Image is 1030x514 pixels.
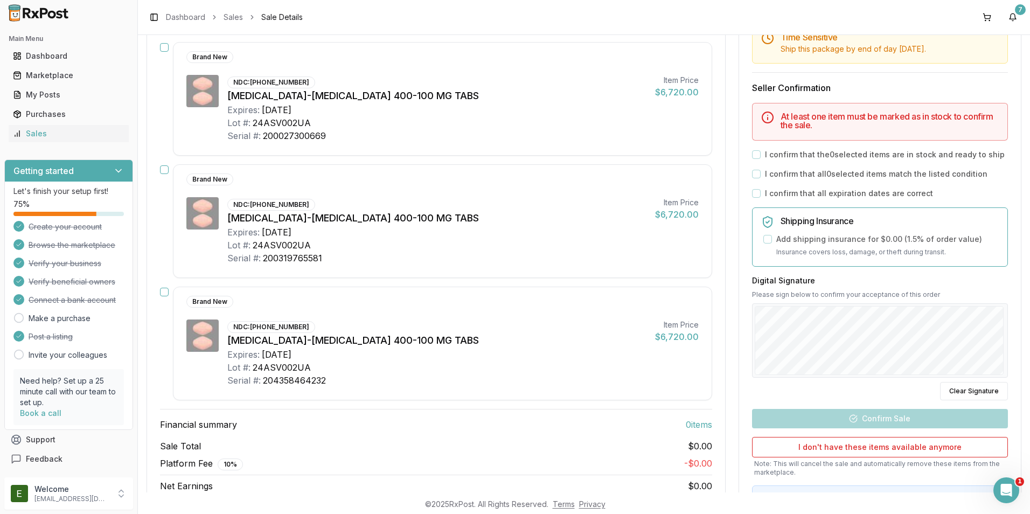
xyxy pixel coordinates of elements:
[227,103,260,116] div: Expires:
[227,77,315,88] div: NDC: [PHONE_NUMBER]
[20,376,117,408] p: Need help? Set up a 25 minute call with our team to set up.
[9,66,129,85] a: Marketplace
[261,12,303,23] span: Sale Details
[1004,9,1021,26] button: 7
[13,51,124,61] div: Dashboard
[940,382,1008,400] button: Clear Signature
[4,47,133,65] button: Dashboard
[186,173,233,185] div: Brand New
[186,51,233,63] div: Brand New
[227,348,260,361] div: Expires:
[776,234,982,245] label: Add shipping insurance for $0.00 ( 1.5 % of order value)
[20,408,61,418] a: Book a call
[684,458,712,469] span: - $0.00
[29,313,91,324] a: Make a purchase
[13,89,124,100] div: My Posts
[253,239,311,252] div: 24ASV002UA
[4,106,133,123] button: Purchases
[29,331,73,342] span: Post a listing
[4,86,133,103] button: My Posts
[579,499,606,509] a: Privacy
[34,495,109,503] p: [EMAIL_ADDRESS][DOMAIN_NAME]
[166,12,303,23] nav: breadcrumb
[1015,4,1026,15] div: 7
[29,276,115,287] span: Verify beneficial owners
[253,361,311,374] div: 24ASV002UA
[4,449,133,469] button: Feedback
[227,374,261,387] div: Serial #:
[166,12,205,23] a: Dashboard
[655,208,699,221] div: $6,720.00
[262,348,291,361] div: [DATE]
[553,499,575,509] a: Terms
[227,88,646,103] div: [MEDICAL_DATA]-[MEDICAL_DATA] 400-100 MG TABS
[655,75,699,86] div: Item Price
[9,34,129,43] h2: Main Menu
[263,252,322,265] div: 200319765581
[13,186,124,197] p: Let's finish your setup first!
[227,116,250,129] div: Lot #:
[752,290,1008,299] p: Please sign below to confirm your acceptance of this order
[160,457,243,470] span: Platform Fee
[227,361,250,374] div: Lot #:
[29,350,107,360] a: Invite your colleagues
[9,46,129,66] a: Dashboard
[655,319,699,330] div: Item Price
[186,75,219,107] img: Sofosbuvir-Velpatasvir 400-100 MG TABS
[227,226,260,239] div: Expires:
[765,169,987,179] label: I confirm that all 0 selected items match the listed condition
[227,199,315,211] div: NDC: [PHONE_NUMBER]
[13,109,124,120] div: Purchases
[227,333,646,348] div: [MEDICAL_DATA]-[MEDICAL_DATA] 400-100 MG TABS
[262,103,291,116] div: [DATE]
[29,295,116,305] span: Connect a bank account
[688,481,712,491] span: $0.00
[227,239,250,252] div: Lot #:
[13,128,124,139] div: Sales
[9,105,129,124] a: Purchases
[765,149,1005,160] label: I confirm that the 0 selected items are in stock and ready to ship
[29,221,102,232] span: Create your account
[186,319,219,352] img: Sofosbuvir-Velpatasvir 400-100 MG TABS
[4,4,73,22] img: RxPost Logo
[227,211,646,226] div: [MEDICAL_DATA]-[MEDICAL_DATA] 400-100 MG TABS
[218,459,243,470] div: 10 %
[4,430,133,449] button: Support
[224,12,243,23] a: Sales
[781,44,926,53] span: Ship this package by end of day [DATE] .
[9,124,129,143] a: Sales
[29,240,115,251] span: Browse the marketplace
[9,85,129,105] a: My Posts
[34,484,109,495] p: Welcome
[4,125,133,142] button: Sales
[186,197,219,230] img: Sofosbuvir-Velpatasvir 400-100 MG TABS
[13,70,124,81] div: Marketplace
[160,440,201,453] span: Sale Total
[263,374,326,387] div: 204358464232
[655,197,699,208] div: Item Price
[752,81,1008,94] h3: Seller Confirmation
[1015,477,1024,486] span: 1
[227,321,315,333] div: NDC: [PHONE_NUMBER]
[160,480,213,492] span: Net Earnings
[781,217,999,225] h5: Shipping Insurance
[227,252,261,265] div: Serial #:
[688,440,712,453] span: $0.00
[655,330,699,343] div: $6,720.00
[993,477,1019,503] iframe: Intercom live chat
[776,247,999,258] p: Insurance covers loss, damage, or theft during transit.
[253,116,311,129] div: 24ASV002UA
[227,129,261,142] div: Serial #:
[752,460,1008,477] p: Note: This will cancel the sale and automatically remove these items from the marketplace.
[186,296,233,308] div: Brand New
[781,112,999,129] h5: At least one item must be marked as in stock to confirm the sale.
[752,437,1008,457] button: I don't have these items available anymore
[686,418,712,431] span: 0 item s
[262,226,291,239] div: [DATE]
[752,275,1008,286] h3: Digital Signature
[765,188,933,199] label: I confirm that all expiration dates are correct
[781,33,999,41] h5: Time Sensitive
[4,67,133,84] button: Marketplace
[263,129,326,142] div: 200027300669
[11,485,28,502] img: User avatar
